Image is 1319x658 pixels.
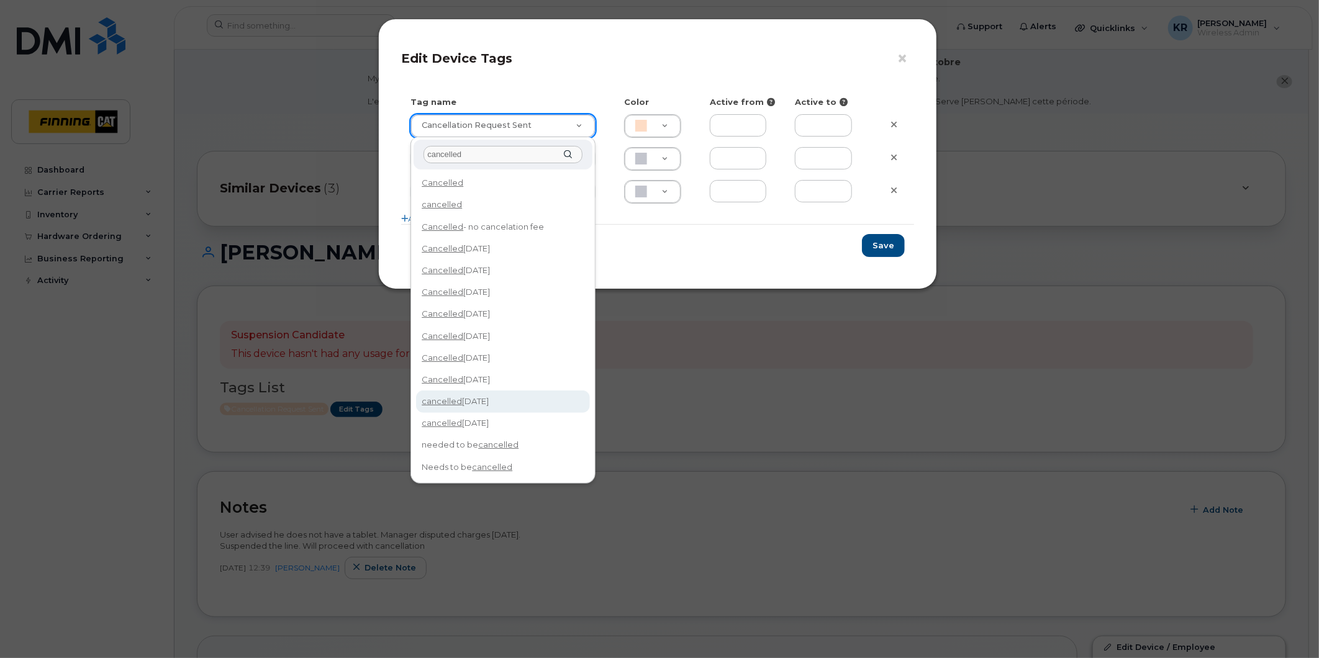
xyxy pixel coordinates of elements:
[422,199,462,209] span: cancelled
[417,457,589,477] div: Needs to be
[417,348,589,367] div: [DATE]
[417,282,589,302] div: [DATE]
[417,261,589,280] div: [DATE]
[422,418,462,428] span: cancelled
[422,331,463,341] span: Cancelled
[478,439,519,449] span: cancelled
[422,353,463,363] span: Cancelled
[422,309,463,318] span: Cancelled
[417,414,589,433] div: [DATE]
[422,374,463,384] span: Cancelled
[417,436,589,455] div: needed to be
[417,239,589,258] div: [DATE]
[422,396,462,406] span: cancelled
[422,222,463,232] span: Cancelled
[417,305,589,324] div: [DATE]
[422,265,463,275] span: Cancelled
[417,392,589,411] div: [DATE]
[472,462,512,472] span: cancelled
[422,287,463,297] span: Cancelled
[417,217,589,237] div: - no cancelation fee
[1265,604,1310,649] iframe: Messenger Launcher
[417,370,589,389] div: [DATE]
[422,243,463,253] span: Cancelled
[422,178,463,187] span: Cancelled
[417,327,589,346] div: [DATE]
